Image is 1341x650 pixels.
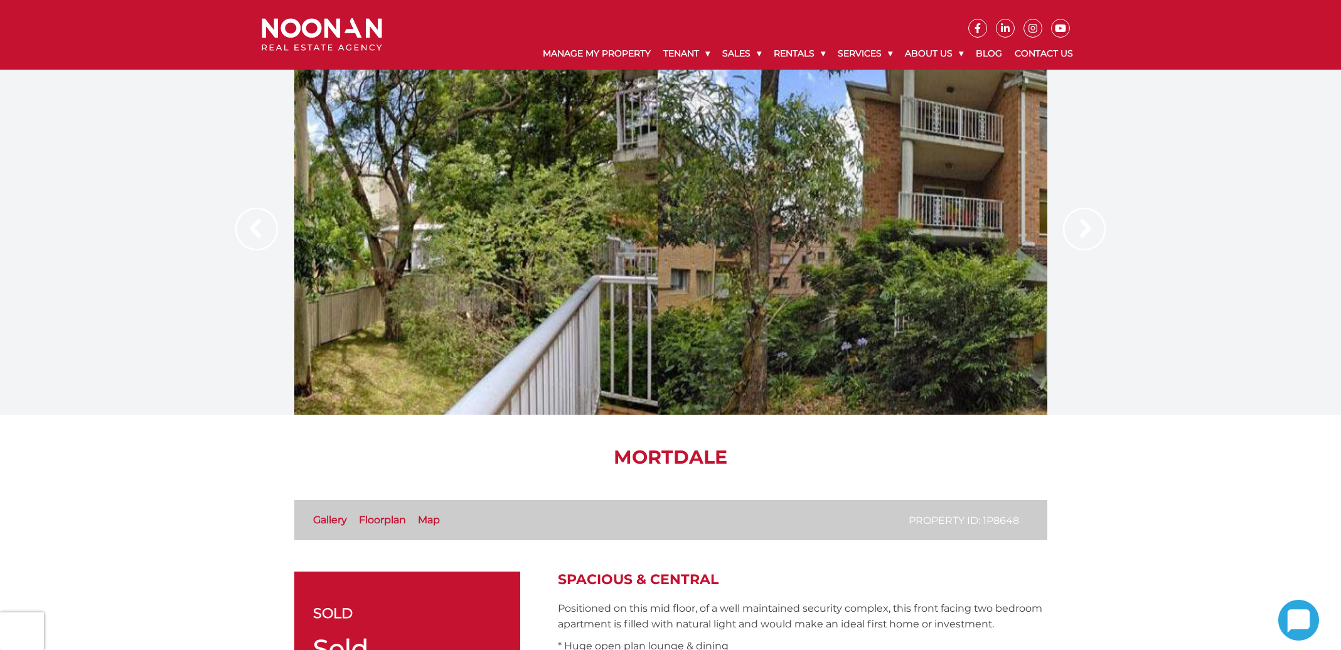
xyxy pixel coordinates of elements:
p: Positioned on this mid floor, of a well maintained security complex, this front facing two bedroo... [558,600,1047,632]
a: Sales [716,38,767,70]
h1: MORTDALE [294,446,1047,469]
a: Tenant [657,38,716,70]
img: Arrow slider [1063,208,1106,250]
a: About Us [899,38,970,70]
img: Noonan Real Estate Agency [262,18,382,51]
a: Contact Us [1008,38,1079,70]
a: Map [418,514,440,526]
span: sold [313,603,353,624]
a: Services [831,38,899,70]
a: Gallery [313,514,347,526]
a: Rentals [767,38,831,70]
a: Blog [970,38,1008,70]
a: Manage My Property [537,38,657,70]
p: Property ID: 1P8648 [909,513,1019,528]
a: Floorplan [359,514,406,526]
img: Arrow slider [235,208,278,250]
h2: Spacious & Central [558,572,1047,588]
